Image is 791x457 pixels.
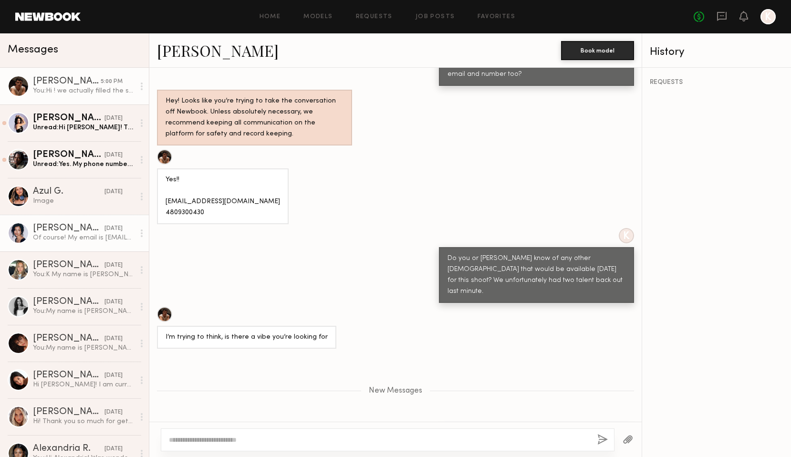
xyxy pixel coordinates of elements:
[33,160,135,169] div: Unread: Yes. My phone number is [PHONE_NUMBER] Email: [EMAIL_ADDRESS][DOMAIN_NAME]
[104,187,123,197] div: [DATE]
[303,14,333,20] a: Models
[33,444,104,454] div: Alexandria R.
[356,14,393,20] a: Requests
[33,343,135,353] div: You: My name is [PERSON_NAME] and I am a Producer for Monster Energy and Bang Energy! We have an ...
[260,14,281,20] a: Home
[33,260,104,270] div: [PERSON_NAME]
[33,187,104,197] div: Azul G.
[33,297,104,307] div: [PERSON_NAME]
[104,114,123,123] div: [DATE]
[561,41,634,60] button: Book model
[33,270,135,279] div: You: K My name is [PERSON_NAME] and I am a Producer for Monster Energy and Bang Energy! We have a...
[33,123,135,132] div: Unread: Hi [PERSON_NAME]! Thank you so much for reaching out! I am interested in shooting [DATE] ...
[369,387,422,395] span: New Messages
[33,417,135,426] div: Hi! Thank you so much for getting back to me! I unfortunately was confirmed another job for a bri...
[157,40,279,61] a: [PERSON_NAME]
[33,307,135,316] div: You: My name is [PERSON_NAME] and I am a Producer for Monster Energy and Bang Energy! We have an ...
[33,77,101,86] div: [PERSON_NAME]
[104,408,123,417] div: [DATE]
[33,224,104,233] div: [PERSON_NAME]
[33,371,104,380] div: [PERSON_NAME]
[33,114,104,123] div: [PERSON_NAME]
[561,46,634,54] a: Book model
[760,9,776,24] a: K
[166,175,280,218] div: Yes!! [EMAIL_ADDRESS][DOMAIN_NAME] 4809300430
[33,407,104,417] div: [PERSON_NAME]
[448,253,625,297] div: Do you or [PERSON_NAME] know of any other [DEMOGRAPHIC_DATA] that would be available [DATE] for t...
[33,150,104,160] div: [PERSON_NAME]
[166,332,328,343] div: I’m trying to think, is there a vibe you’re looking for
[33,380,135,389] div: Hi [PERSON_NAME]! I am currently on the east coast and I’m not sure I would be able to make it fo...
[166,96,343,140] div: Hey! Looks like you’re trying to take the conversation off Newbook. Unless absolutely necessary, ...
[416,14,455,20] a: Job Posts
[650,79,783,86] div: REQUESTS
[448,58,625,80] div: HECK YES! I just texted her! Could you send over her email and number too?
[104,334,123,343] div: [DATE]
[101,77,123,86] div: 5:00 PM
[33,86,135,95] div: You: Hi ! we actually filled the spot, but thank you for the effort!
[104,151,123,160] div: [DATE]
[104,298,123,307] div: [DATE]
[104,445,123,454] div: [DATE]
[104,224,123,233] div: [DATE]
[478,14,515,20] a: Favorites
[33,233,135,242] div: Of course! My email is [EMAIL_ADDRESS][DOMAIN_NAME] and my cell is [PHONE_NUMBER]
[650,47,783,58] div: History
[33,334,104,343] div: [PERSON_NAME]
[8,44,58,55] span: Messages
[104,371,123,380] div: [DATE]
[33,197,135,206] div: Image
[104,261,123,270] div: [DATE]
